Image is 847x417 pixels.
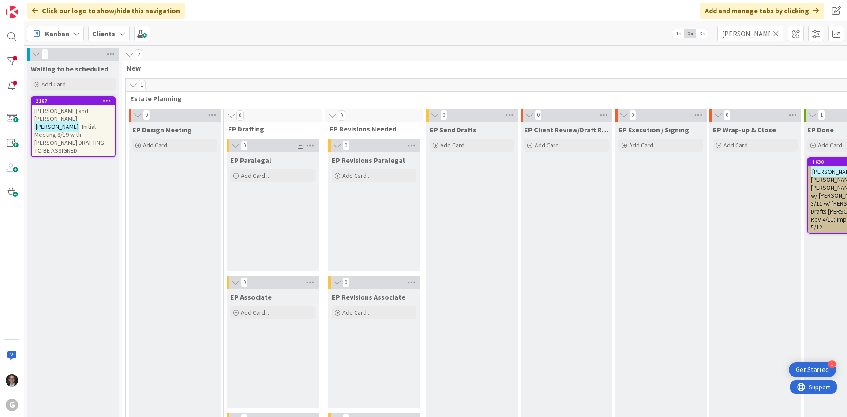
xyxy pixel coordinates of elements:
[723,110,731,120] span: 0
[535,141,563,149] span: Add Card...
[143,141,171,149] span: Add Card...
[342,277,349,288] span: 0
[32,97,115,156] div: 2167[PERSON_NAME] and [PERSON_NAME][PERSON_NAME]: Initial Meeting 8/19 with [PERSON_NAME] DRAFTIN...
[6,374,18,387] img: JT
[228,124,311,133] span: EP Drafting
[236,110,244,121] span: 0
[342,308,371,316] span: Add Card...
[618,125,689,134] span: EP Execution / Signing
[41,49,49,60] span: 1
[135,49,142,60] span: 2
[34,107,88,123] span: [PERSON_NAME] and [PERSON_NAME]
[796,365,829,374] div: Get Started
[241,140,248,151] span: 0
[92,29,115,38] b: Clients
[535,110,542,120] span: 0
[440,141,468,149] span: Add Card...
[32,97,115,105] div: 2167
[6,399,18,411] div: G
[31,96,116,157] a: 2167[PERSON_NAME] and [PERSON_NAME][PERSON_NAME]: Initial Meeting 8/19 with [PERSON_NAME] DRAFTIN...
[818,110,825,120] span: 1
[132,125,192,134] span: EP Design Meeting
[430,125,476,134] span: EP Send Drafts
[672,29,684,38] span: 1x
[700,3,824,19] div: Add and manage tabs by clicking
[330,124,412,133] span: EP Revisions Needed
[789,362,836,377] div: Open Get Started checklist, remaining modules: 1
[713,125,776,134] span: EP Wrap-up & Close
[241,308,269,316] span: Add Card...
[684,29,696,38] span: 2x
[230,293,272,301] span: EP Associate
[6,6,18,18] img: Visit kanbanzone.com
[34,121,79,131] mark: [PERSON_NAME]
[807,125,834,134] span: EP Done
[27,3,185,19] div: Click our logo to show/hide this navigation
[230,156,271,165] span: EP Paralegal
[440,110,447,120] span: 0
[338,110,345,121] span: 0
[696,29,708,38] span: 3x
[332,156,405,165] span: EP Revisions Paralegal
[332,293,405,301] span: EP Revisions Associate
[143,110,150,120] span: 0
[717,26,783,41] input: Quick Filter...
[629,141,657,149] span: Add Card...
[629,110,636,120] span: 0
[342,172,371,180] span: Add Card...
[34,123,104,154] span: : Initial Meeting 8/19 with [PERSON_NAME] DRAFTING TO BE ASSIGNED
[723,141,752,149] span: Add Card...
[19,1,40,12] span: Support
[41,80,70,88] span: Add Card...
[31,64,108,73] span: Waiting to be scheduled
[342,140,349,151] span: 0
[828,360,836,368] div: 1
[36,98,115,104] div: 2167
[818,141,846,149] span: Add Card...
[524,125,609,134] span: EP Client Review/Draft Review Meeting
[139,80,146,90] span: 1
[45,28,69,39] span: Kanban
[241,172,269,180] span: Add Card...
[241,277,248,288] span: 0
